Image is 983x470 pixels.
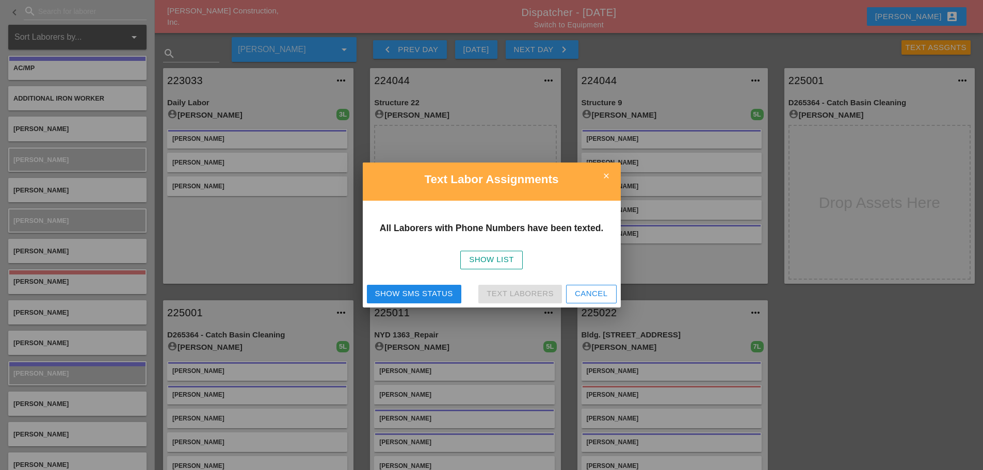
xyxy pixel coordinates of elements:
[469,254,514,266] div: Show List
[596,166,617,186] i: close
[460,251,523,269] button: Show List
[367,285,461,303] button: Show SMS Status
[371,171,613,188] h2: Text Labor Assignments
[375,288,453,300] div: Show SMS Status
[566,285,617,303] button: Cancel
[575,288,608,300] div: Cancel
[371,209,613,247] h3: All Laborers with Phone Numbers have been texted.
